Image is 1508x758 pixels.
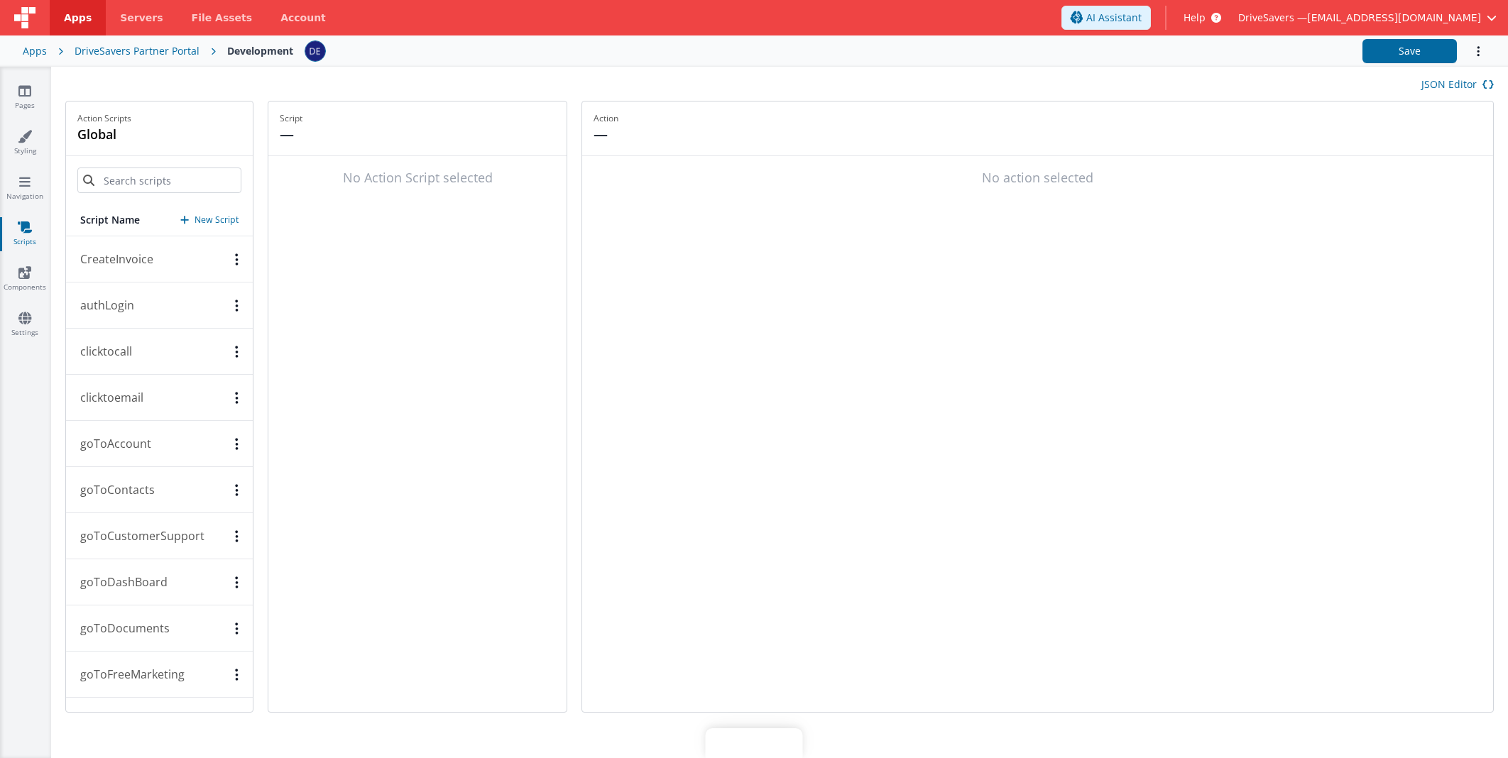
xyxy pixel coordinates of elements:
span: [EMAIL_ADDRESS][DOMAIN_NAME] [1307,11,1481,25]
button: goToAccount [66,421,253,467]
h4: global [77,124,131,144]
div: No Action Script selected [280,167,555,187]
div: Options [226,669,247,681]
div: Options [226,530,247,542]
button: JSON Editor [1421,77,1494,92]
button: goToContacts [66,467,253,513]
button: goToFreeMarketing [66,652,253,698]
div: Options [226,576,247,588]
span: File Assets [192,11,253,25]
button: DriveSavers — [EMAIL_ADDRESS][DOMAIN_NAME] [1238,11,1497,25]
p: — [594,124,1482,144]
div: No action selected [594,167,1482,187]
p: clicktoemail [72,389,143,406]
img: c1374c675423fc74691aaade354d0b4b [305,41,325,61]
p: goToDocuments [72,620,170,637]
span: AI Assistant [1086,11,1142,25]
button: authLogin [66,282,253,329]
p: clicktocall [72,343,132,360]
h5: Script Name [80,213,140,227]
div: Options [226,392,247,404]
button: goToCustomerSupport [66,513,253,559]
button: clicktocall [66,329,253,375]
div: Options [226,484,247,496]
button: Save [1362,39,1457,63]
div: Options [226,300,247,312]
span: Apps [64,11,92,25]
p: New Script [195,213,239,227]
button: AI Assistant [1061,6,1151,30]
div: Options [226,346,247,358]
button: goToDocuments [66,605,253,652]
p: Action Scripts [77,113,131,124]
p: — [280,124,555,144]
p: Script [280,113,555,124]
iframe: Marker.io feedback button [706,728,803,758]
button: clicktoemail [66,375,253,421]
p: authLogin [72,297,134,314]
div: Options [226,622,247,635]
p: goToFreeMarketing [72,666,185,683]
div: Options [226,438,247,450]
button: goToDashBoard [66,559,253,605]
p: Action [594,113,1482,124]
span: Servers [120,11,163,25]
p: goToDashBoard [72,573,168,591]
p: goToContacts [72,481,155,498]
span: DriveSavers — [1238,11,1307,25]
span: Help [1184,11,1206,25]
div: Options [226,253,247,265]
button: New Script [180,213,239,227]
button: goToGoogleMyBusiness [66,698,253,744]
p: goToCustomerSupport [72,527,204,544]
div: DriveSavers Partner Portal [75,44,200,58]
div: Apps [23,44,47,58]
p: goToAccount [72,435,151,452]
p: CreateInvoice [72,251,153,268]
div: Development [227,44,293,58]
input: Search scripts [77,167,241,193]
button: CreateInvoice [66,236,253,282]
button: Options [1457,37,1485,66]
